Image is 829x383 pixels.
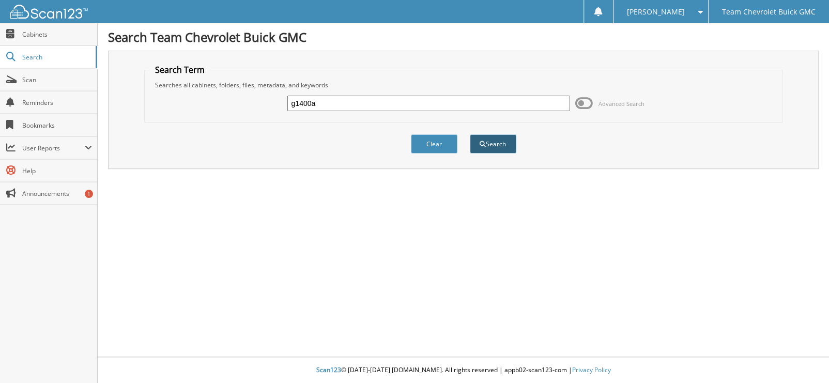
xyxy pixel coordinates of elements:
span: [PERSON_NAME] [627,9,685,15]
button: Search [470,134,516,154]
span: Cabinets [22,30,92,39]
img: scan123-logo-white.svg [10,5,88,19]
button: Clear [411,134,457,154]
span: User Reports [22,144,85,152]
div: © [DATE]-[DATE] [DOMAIN_NAME]. All rights reserved | appb02-scan123-com | [98,358,829,383]
span: Team Chevrolet Buick GMC [722,9,816,15]
div: Searches all cabinets, folders, files, metadata, and keywords [150,81,777,89]
legend: Search Term [150,64,210,75]
span: Scan [22,75,92,84]
h1: Search Team Chevrolet Buick GMC [108,28,819,45]
a: Privacy Policy [572,365,611,374]
span: Reminders [22,98,92,107]
span: Bookmarks [22,121,92,130]
span: Search [22,53,90,62]
span: Advanced Search [598,100,644,108]
span: Help [22,166,92,175]
div: 1 [85,190,93,198]
span: Scan123 [316,365,341,374]
span: Announcements [22,189,92,198]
